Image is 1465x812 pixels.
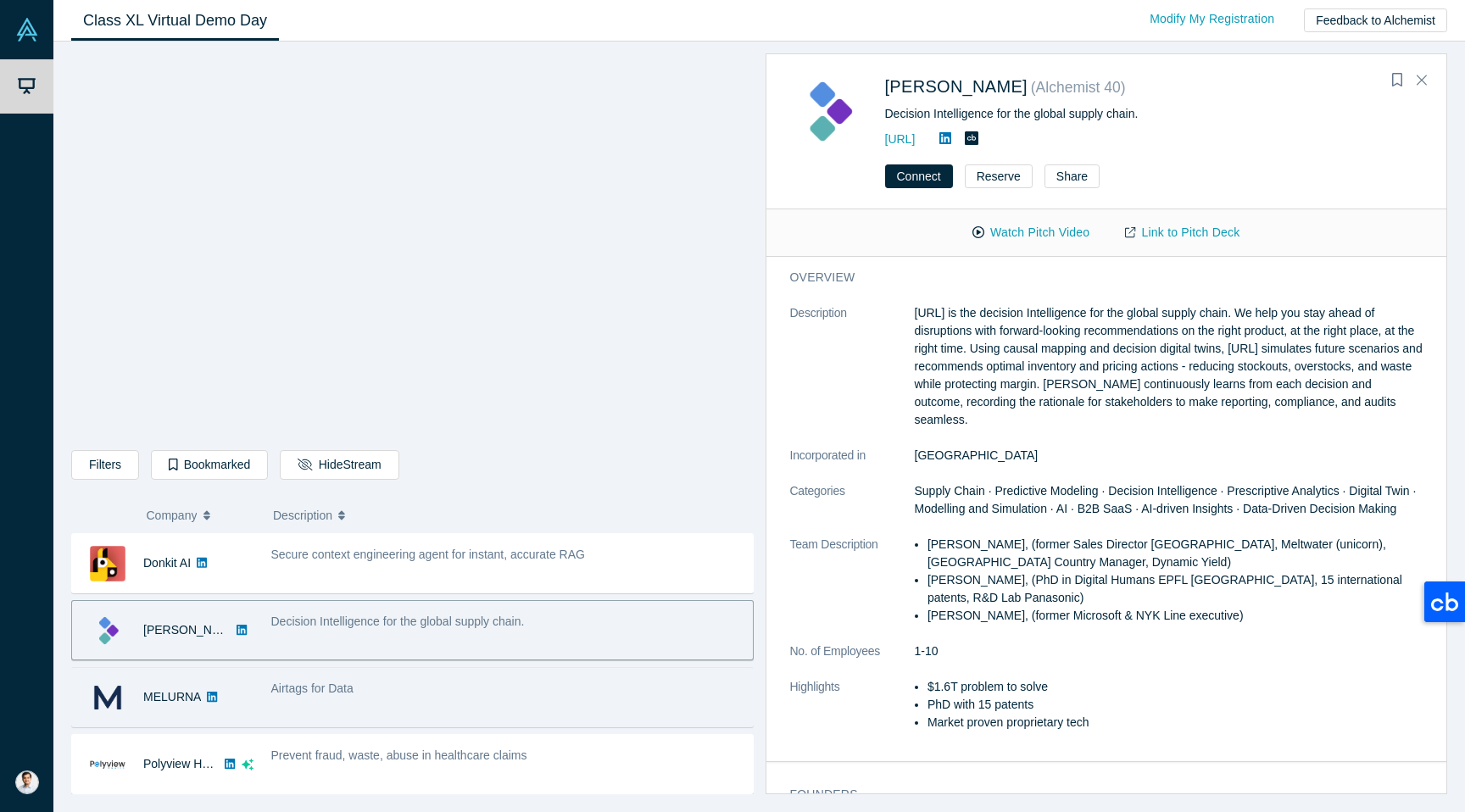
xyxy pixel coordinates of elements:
[143,757,228,770] a: Polyview Health
[915,484,1417,515] span: Supply Chain · Predictive Modeling · Decision Intelligence · Prescriptive Analytics · Digital Twi...
[147,498,198,533] span: Company
[280,450,398,480] button: HideStream
[790,482,915,536] dt: Categories
[271,548,585,561] span: Secure context engineering agent for instant, accurate RAG
[927,571,1423,607] li: [PERSON_NAME], (PhD in Digital Humans EPFL [GEOGRAPHIC_DATA], 15 international patents, R&D Lab P...
[790,678,915,749] dt: Highlights
[151,450,268,480] button: Bookmarked
[15,18,39,42] img: Alchemist Vault Logo
[271,748,527,762] span: Prevent fraud, waste, abuse in healthcare claims
[273,498,332,533] span: Description
[927,536,1423,571] li: [PERSON_NAME], (former Sales Director [GEOGRAPHIC_DATA], Meltwater (unicorn), [GEOGRAPHIC_DATA] C...
[271,615,525,628] span: Decision Intelligence for the global supply chain.
[143,556,191,570] a: Donkit AI
[790,304,915,447] dt: Description
[885,77,1028,96] a: [PERSON_NAME]
[143,623,241,637] a: [PERSON_NAME]
[242,759,253,770] svg: dsa ai sparkles
[790,447,915,482] dt: Incorporated in
[90,613,125,648] img: Kimaru AI's Logo
[790,536,915,642] dt: Team Description
[915,447,1423,464] dd: [GEOGRAPHIC_DATA]
[273,498,742,533] button: Description
[1304,8,1447,32] button: Feedback to Alchemist
[1107,218,1257,247] a: Link to Pitch Deck
[1385,69,1409,92] button: Bookmark
[1409,67,1434,94] button: Close
[72,55,753,437] iframe: Alchemist Class XL Demo Day: Vault
[1132,4,1292,34] a: Modify My Registration
[885,164,953,188] button: Connect
[885,105,1423,123] div: Decision Intelligence for the global supply chain.
[927,696,1423,714] li: PhD with 15 patents
[71,450,139,480] button: Filters
[1044,164,1100,188] button: Share
[90,546,125,581] img: Donkit AI's Logo
[90,680,125,715] img: MELURNA's Logo
[885,132,916,146] a: [URL]
[915,304,1423,429] p: [URL] is the decision Intelligence for the global supply chain. We help you stay ahead of disrupt...
[147,498,256,533] button: Company
[15,770,39,794] img: Arun Penmetsa's Account
[955,218,1107,247] button: Watch Pitch Video
[790,642,915,678] dt: No. of Employees
[143,690,201,704] a: MELURNA
[1031,79,1126,96] small: ( Alchemist 40 )
[71,1,279,41] a: Class XL Virtual Demo Day
[927,714,1423,731] li: Market proven proprietary tech
[90,747,125,782] img: Polyview Health's Logo
[271,681,354,695] span: Airtags for Data
[915,642,1423,660] dd: 1-10
[790,786,1400,804] h3: Founders
[927,678,1423,696] li: $1.6T problem to solve
[790,269,1400,286] h3: overview
[790,73,867,150] img: Kimaru AI's Logo
[965,164,1033,188] button: Reserve
[927,607,1423,625] li: [PERSON_NAME], (former Microsoft & NYK Line executive)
